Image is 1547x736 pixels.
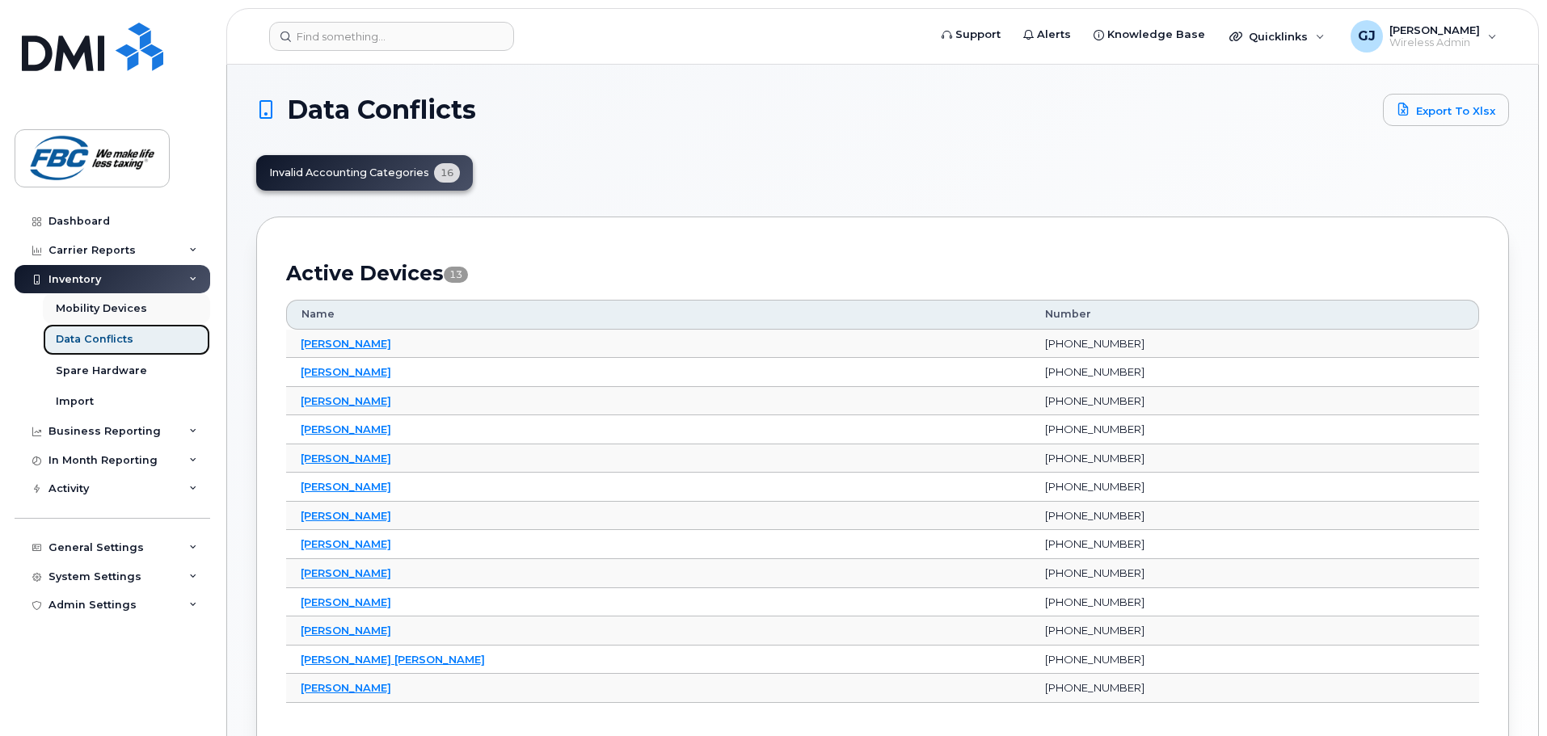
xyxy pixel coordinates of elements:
[301,509,391,522] a: [PERSON_NAME]
[301,653,485,666] a: [PERSON_NAME] [PERSON_NAME]
[301,480,391,493] a: [PERSON_NAME]
[1031,502,1479,531] td: [PHONE_NUMBER]
[1031,530,1479,559] td: [PHONE_NUMBER]
[1031,616,1479,646] td: [PHONE_NUMBER]
[286,261,1479,285] h2: Active Devices
[301,365,391,378] a: [PERSON_NAME]
[301,624,391,637] a: [PERSON_NAME]
[287,98,476,122] span: Data Conflicts
[1031,674,1479,703] td: [PHONE_NUMBER]
[301,595,391,608] a: [PERSON_NAME]
[1031,387,1479,416] td: [PHONE_NUMBER]
[301,394,391,407] a: [PERSON_NAME]
[301,337,391,350] a: [PERSON_NAME]
[301,566,391,579] a: [PERSON_NAME]
[1031,646,1479,675] td: [PHONE_NUMBER]
[1031,444,1479,473] td: [PHONE_NUMBER]
[1031,588,1479,617] td: [PHONE_NUMBER]
[286,300,1031,329] th: Name
[301,537,391,550] a: [PERSON_NAME]
[1031,473,1479,502] td: [PHONE_NUMBER]
[1031,559,1479,588] td: [PHONE_NUMBER]
[301,681,391,694] a: [PERSON_NAME]
[1383,94,1509,126] a: Export to Xlsx
[1031,415,1479,444] td: [PHONE_NUMBER]
[1031,330,1479,359] td: [PHONE_NUMBER]
[301,452,391,465] a: [PERSON_NAME]
[1031,358,1479,387] td: [PHONE_NUMBER]
[444,267,468,283] span: 13
[1031,300,1479,329] th: Number
[301,423,391,435] a: [PERSON_NAME]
